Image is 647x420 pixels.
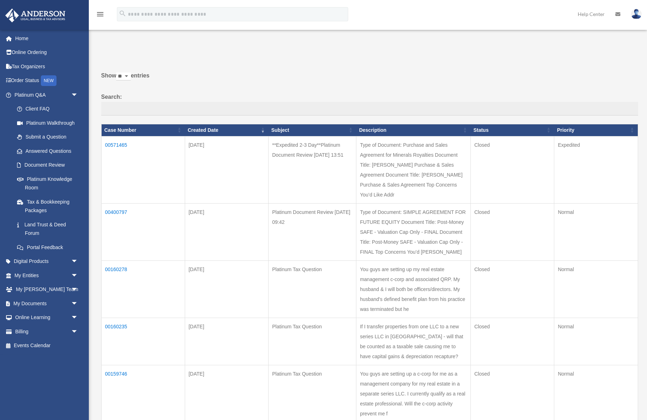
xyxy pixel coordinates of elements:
td: 00160235 [101,318,185,365]
a: My [PERSON_NAME] Teamarrow_drop_down [5,282,89,297]
a: Platinum Q&Aarrow_drop_down [5,88,85,102]
input: Search: [101,102,638,115]
td: 00400797 [101,203,185,260]
i: menu [96,10,104,18]
td: [DATE] [185,203,268,260]
a: My Entitiesarrow_drop_down [5,268,89,282]
a: Billingarrow_drop_down [5,324,89,339]
th: Description: activate to sort column ascending [356,124,471,136]
td: You guys are setting up my real estate management c-corp and associated QRP. My husband & I will ... [356,260,471,318]
span: arrow_drop_down [71,268,85,283]
span: arrow_drop_down [71,296,85,311]
a: Tax Organizers [5,59,89,74]
th: Created Date: activate to sort column ascending [185,124,268,136]
a: Submit a Question [10,130,85,144]
td: Type of Document: SIMPLE AGREEMENT FOR FUTURE EQUITY Document Title: Post-Money SAFE - Valuation ... [356,203,471,260]
a: Client FAQ [10,102,85,116]
td: If I transfer properties from one LLC to a new series LLC in [GEOGRAPHIC_DATA] - will that be cou... [356,318,471,365]
select: Showentries [116,72,131,81]
span: arrow_drop_down [71,254,85,269]
td: Type of Document: Purchase and Sales Agreement for Minerals Royalties Document Title: [PERSON_NAM... [356,136,471,203]
span: arrow_drop_down [71,282,85,297]
div: NEW [41,75,56,86]
td: **Expedited 2-3 Day**Platinum Document Review [DATE] 13:51 [268,136,356,203]
th: Priority: activate to sort column ascending [554,124,638,136]
th: Subject: activate to sort column ascending [268,124,356,136]
a: Home [5,31,89,45]
a: Order StatusNEW [5,74,89,88]
a: Portal Feedback [10,240,85,254]
a: Document Review [10,158,85,172]
a: Online Ordering [5,45,89,60]
td: Platinum Document Review [DATE] 09:42 [268,203,356,260]
img: User Pic [631,9,642,19]
a: Answered Questions [10,144,82,158]
td: Normal [554,260,638,318]
td: Closed [470,136,554,203]
a: My Documentsarrow_drop_down [5,296,89,311]
a: Platinum Walkthrough [10,116,85,130]
a: Events Calendar [5,339,89,353]
td: Normal [554,318,638,365]
span: arrow_drop_down [71,324,85,339]
a: menu [96,12,104,18]
td: Closed [470,203,554,260]
td: Expedited [554,136,638,203]
td: [DATE] [185,260,268,318]
label: Show entries [101,71,638,88]
th: Status: activate to sort column ascending [470,124,554,136]
a: Tax & Bookkeeping Packages [10,195,85,217]
td: 00571465 [101,136,185,203]
td: [DATE] [185,318,268,365]
label: Search: [101,92,638,115]
th: Case Number: activate to sort column ascending [101,124,185,136]
td: [DATE] [185,136,268,203]
td: Platinum Tax Question [268,260,356,318]
i: search [119,10,126,17]
td: 00160278 [101,260,185,318]
span: arrow_drop_down [71,88,85,102]
td: Platinum Tax Question [268,318,356,365]
span: arrow_drop_down [71,311,85,325]
a: Online Learningarrow_drop_down [5,311,89,325]
td: Closed [470,260,554,318]
td: Normal [554,203,638,260]
a: Land Trust & Deed Forum [10,217,85,240]
td: Closed [470,318,554,365]
img: Anderson Advisors Platinum Portal [3,9,68,22]
a: Digital Productsarrow_drop_down [5,254,89,269]
a: Platinum Knowledge Room [10,172,85,195]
